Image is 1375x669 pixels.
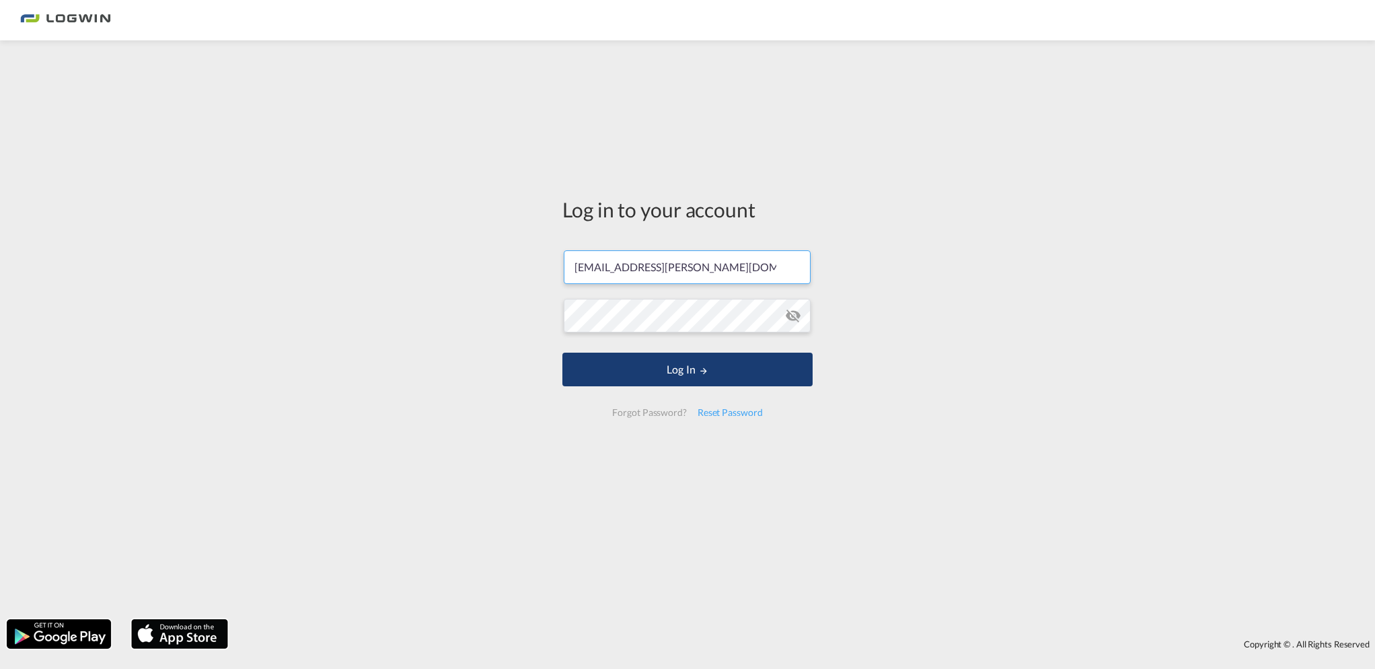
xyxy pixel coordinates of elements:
[5,618,112,650] img: google.png
[607,400,692,425] div: Forgot Password?
[235,633,1375,656] div: Copyright © . All Rights Reserved
[692,400,768,425] div: Reset Password
[20,5,111,36] img: bc73a0e0d8c111efacd525e4c8ad7d32.png
[564,250,811,284] input: Enter email/phone number
[130,618,229,650] img: apple.png
[562,353,813,386] button: LOGIN
[785,308,801,324] md-icon: icon-eye-off
[562,195,813,223] div: Log in to your account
